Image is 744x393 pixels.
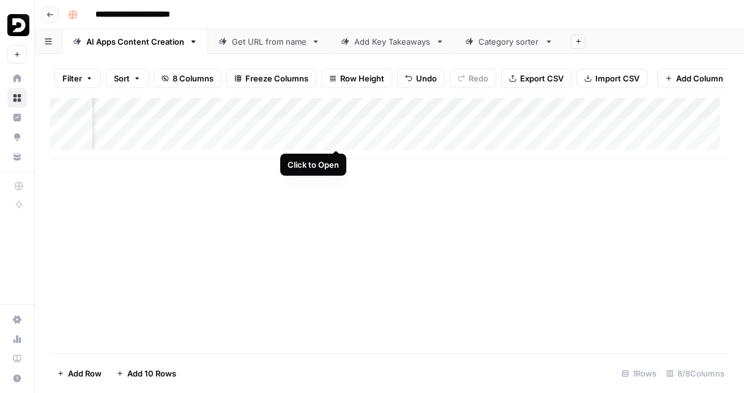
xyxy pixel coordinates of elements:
button: Freeze Columns [226,69,316,88]
button: Add 10 Rows [109,364,184,383]
span: Filter [62,72,82,84]
a: Insights [7,108,27,127]
button: 8 Columns [154,69,221,88]
span: Export CSV [520,72,564,84]
a: Get URL from name [208,29,330,54]
span: Import CSV [595,72,639,84]
a: Home [7,69,27,88]
a: AI Apps Content Creation [62,29,208,54]
button: Filter [54,69,101,88]
span: Row Height [340,72,384,84]
span: Freeze Columns [245,72,308,84]
a: Add Key Takeaways [330,29,455,54]
button: Add Column [657,69,731,88]
div: 8/8 Columns [661,364,729,383]
span: 8 Columns [173,72,214,84]
a: Category sorter [455,29,564,54]
a: Your Data [7,147,27,167]
span: Add 10 Rows [127,367,176,380]
span: Add Column [676,72,723,84]
div: 1 Rows [617,364,661,383]
a: Learning Hub [7,349,27,369]
span: Redo [469,72,488,84]
span: Undo [416,72,437,84]
a: Settings [7,310,27,329]
button: Sort [106,69,149,88]
a: Opportunities [7,127,27,147]
div: AI Apps Content Creation [86,36,184,48]
button: Redo [450,69,496,88]
div: Click to Open [288,159,339,171]
button: Row Height [321,69,392,88]
span: Sort [114,72,130,84]
button: Help + Support [7,369,27,388]
div: Add Key Takeaways [354,36,431,48]
a: Browse [7,88,27,108]
button: Undo [397,69,445,88]
button: Workspace: Deepgram [7,10,27,40]
a: Usage [7,329,27,349]
button: Import CSV [576,69,647,88]
button: Add Row [50,364,109,383]
span: Add Row [68,367,102,380]
button: Export CSV [501,69,571,88]
div: Category sorter [478,36,540,48]
img: Deepgram Logo [7,14,29,36]
div: Get URL from name [232,36,307,48]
